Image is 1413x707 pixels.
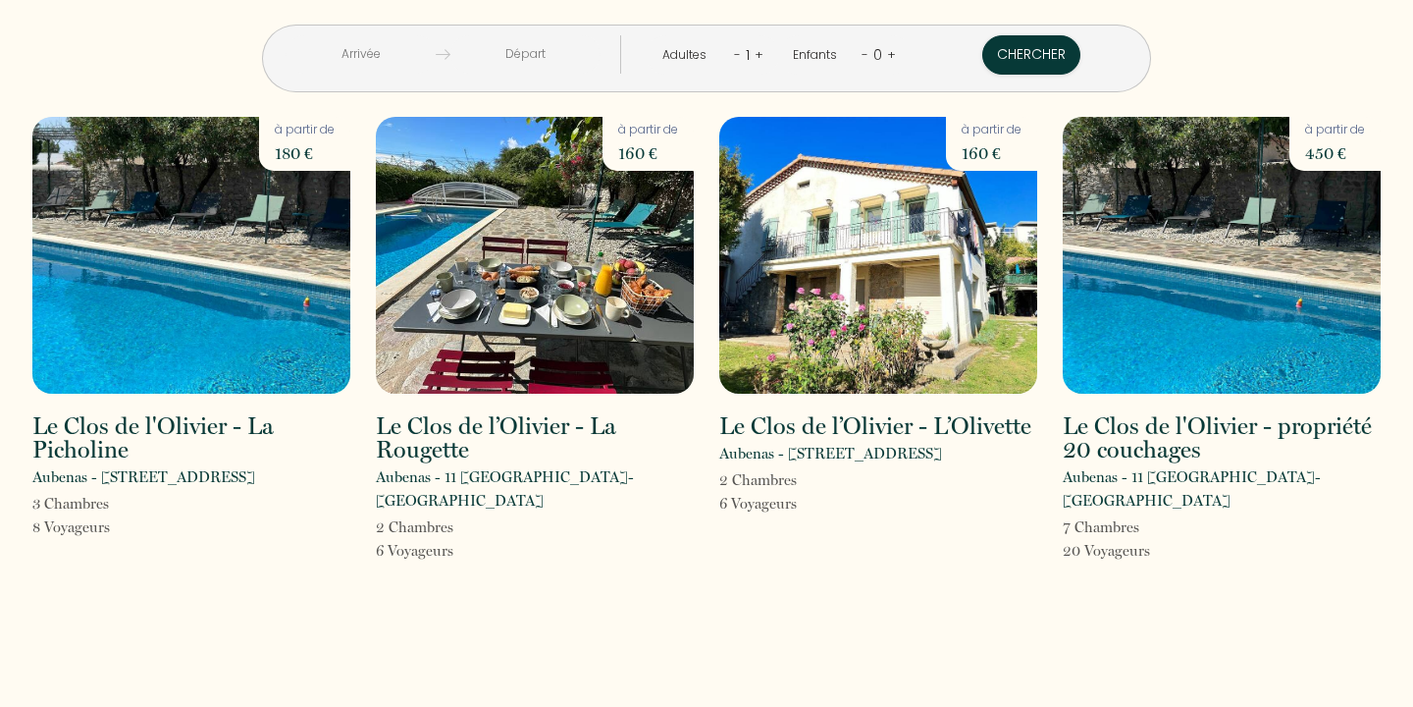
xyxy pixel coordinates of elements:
[887,45,896,64] a: +
[104,518,110,536] span: s
[32,117,350,394] img: rental-image
[755,45,763,64] a: +
[32,414,350,462] h2: Le Clos de l'Olivier - La Picholine
[376,516,453,539] p: 2 Chambre
[1133,518,1139,536] span: s
[793,46,844,65] div: Enfants
[286,35,436,74] input: Arrivée
[376,414,694,462] h2: Le Clos de l’Olivier - La Rougette
[447,518,453,536] span: s
[719,492,797,516] p: 6 Voyageur
[376,117,694,394] img: rental-image
[1063,516,1150,539] p: 7 Chambre
[1305,121,1365,139] p: à partir de
[1305,139,1365,167] p: 450 €
[275,121,335,139] p: à partir de
[719,442,942,465] p: Aubenas - [STREET_ADDRESS]
[982,35,1080,75] button: Chercher
[618,139,678,167] p: 160 €
[436,47,450,62] img: guests
[618,121,678,139] p: à partir de
[275,139,335,167] p: 180 €
[376,465,694,513] p: Aubenas - 11 [GEOGRAPHIC_DATA]-[GEOGRAPHIC_DATA]
[791,471,797,489] span: s
[868,39,887,71] div: 0
[719,468,797,492] p: 2 Chambre
[376,539,453,563] p: 6 Voyageur
[1063,414,1381,462] h2: Le Clos de l'Olivier - propriété 20 couchages
[719,414,1031,438] h2: Le Clos de l’Olivier - L’Olivette
[1330,619,1398,692] iframe: Chat
[719,117,1037,394] img: rental-image
[741,39,755,71] div: 1
[1063,117,1381,394] img: rental-image
[447,542,453,560] span: s
[662,46,713,65] div: Adultes
[1063,539,1150,563] p: 20 Voyageur
[1144,542,1150,560] span: s
[862,45,868,64] a: -
[1063,465,1381,513] p: Aubenas - 11 [GEOGRAPHIC_DATA]-[GEOGRAPHIC_DATA]
[734,45,741,64] a: -
[791,495,797,513] span: s
[962,121,1021,139] p: à partir de
[962,139,1021,167] p: 160 €
[450,35,601,74] input: Départ
[32,465,255,489] p: Aubenas - [STREET_ADDRESS]
[32,492,110,516] p: 3 Chambre
[103,495,109,513] span: s
[32,516,110,539] p: 8 Voyageur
